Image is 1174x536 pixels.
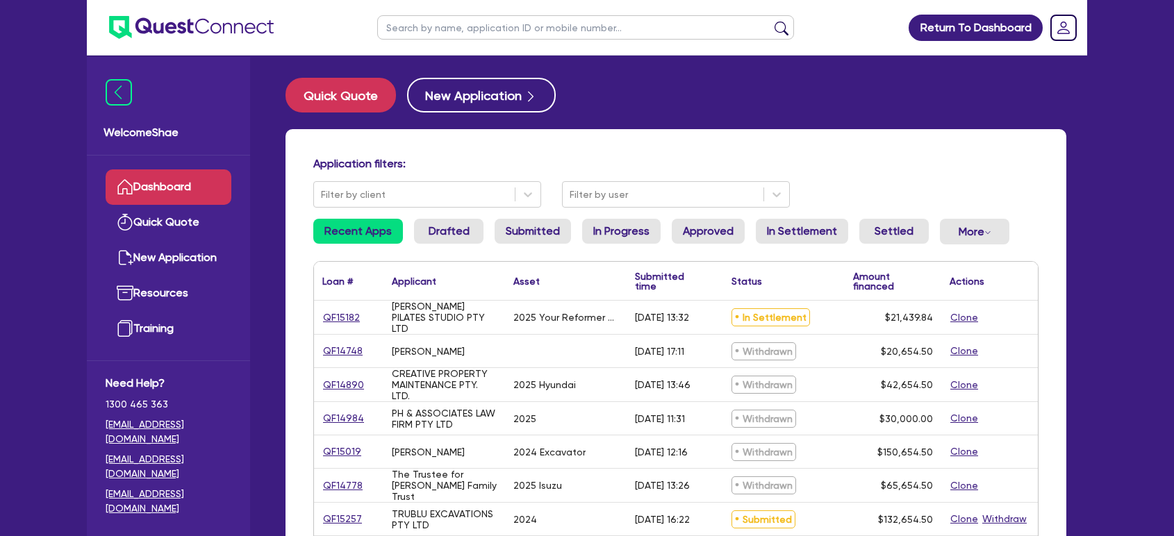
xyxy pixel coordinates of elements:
img: quest-connect-logo-blue [109,16,274,39]
a: Resources [106,276,231,311]
span: Withdrawn [731,376,796,394]
div: PH & ASSOCIATES LAW FIRM PTY LTD [392,408,497,430]
a: Settled [859,219,929,244]
div: [PERSON_NAME] [392,446,465,458]
a: QF14778 [322,478,363,494]
div: [DATE] 11:31 [635,413,685,424]
div: Loan # [322,276,353,286]
a: Training [106,311,231,346]
div: [DATE] 16:22 [635,514,690,525]
button: Clone [950,478,979,494]
div: TRUBLU EXCAVATIONS PTY LTD [392,508,497,530]
input: Search by name, application ID or mobile number... [377,15,794,40]
span: Need Help? [106,375,231,392]
a: Dropdown toggle [1045,10,1082,46]
h4: Application filters: [313,157,1039,170]
span: Withdrawn [731,476,796,494]
a: Drafted [414,219,483,244]
a: Submitted [495,219,571,244]
div: Actions [950,276,984,286]
button: Clone [950,511,979,527]
div: The Trustee for [PERSON_NAME] Family Trust [392,469,497,502]
div: 2024 [513,514,537,525]
span: Withdrawn [731,443,796,461]
div: 2025 Your Reformer Envey [513,312,618,323]
div: Submitted time [635,271,702,291]
div: Amount financed [853,271,933,291]
div: [PERSON_NAME] PILATES STUDIO PTY LTD [392,301,497,334]
img: new-application [117,249,133,266]
div: 2025 [513,413,536,424]
div: [PERSON_NAME] [392,346,465,357]
a: Approved [672,219,745,244]
div: [DATE] 13:46 [635,379,691,390]
span: $42,654.50 [881,379,933,390]
img: icon-menu-close [106,79,132,106]
span: 1300 465 363 [106,397,231,412]
img: quick-quote [117,214,133,231]
div: CREATIVE PROPERTY MAINTENANCE PTY. LTD. [392,368,497,401]
a: New Application [106,240,231,276]
span: $150,654.50 [877,446,933,458]
a: QF14748 [322,343,363,359]
a: [EMAIL_ADDRESS][DOMAIN_NAME] [106,487,231,516]
button: Clone [950,310,979,326]
a: In Settlement [756,219,848,244]
button: New Application [407,78,556,112]
img: resources [117,285,133,301]
span: $132,654.50 [878,514,933,525]
a: Quick Quote [286,78,407,112]
span: In Settlement [731,308,810,326]
button: Withdraw [982,511,1027,527]
span: $20,654.50 [881,346,933,357]
a: QF15019 [322,444,362,460]
a: Return To Dashboard [909,15,1043,41]
a: Recent Apps [313,219,403,244]
div: [DATE] 12:16 [635,446,688,458]
div: Asset [513,276,540,286]
a: QF14984 [322,410,365,426]
div: 2025 Isuzu [513,480,562,491]
button: Clone [950,377,979,393]
a: QF14890 [322,377,365,393]
a: [EMAIL_ADDRESS][DOMAIN_NAME] [106,452,231,481]
button: Quick Quote [286,78,396,112]
span: Submitted [731,510,795,528]
span: Withdrawn [731,342,796,360]
a: QF15257 [322,511,363,527]
a: Quick Quote [106,205,231,240]
div: [DATE] 13:32 [635,312,689,323]
div: [DATE] 13:26 [635,480,690,491]
span: $21,439.84 [885,312,933,323]
a: QF15182 [322,310,361,326]
a: [EMAIL_ADDRESS][DOMAIN_NAME] [106,417,231,446]
button: Dropdown toggle [940,219,1009,244]
button: Clone [950,444,979,460]
span: Withdrawn [731,410,796,428]
div: Applicant [392,276,436,286]
span: Welcome Shae [104,124,233,141]
span: $30,000.00 [879,413,933,424]
img: training [117,320,133,337]
button: Clone [950,343,979,359]
button: Clone [950,410,979,426]
div: Status [731,276,762,286]
div: 2025 Hyundai [513,379,576,390]
span: $65,654.50 [881,480,933,491]
div: 2024 Excavator [513,446,586,458]
a: Dashboard [106,169,231,205]
div: [DATE] 17:11 [635,346,684,357]
a: In Progress [582,219,661,244]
